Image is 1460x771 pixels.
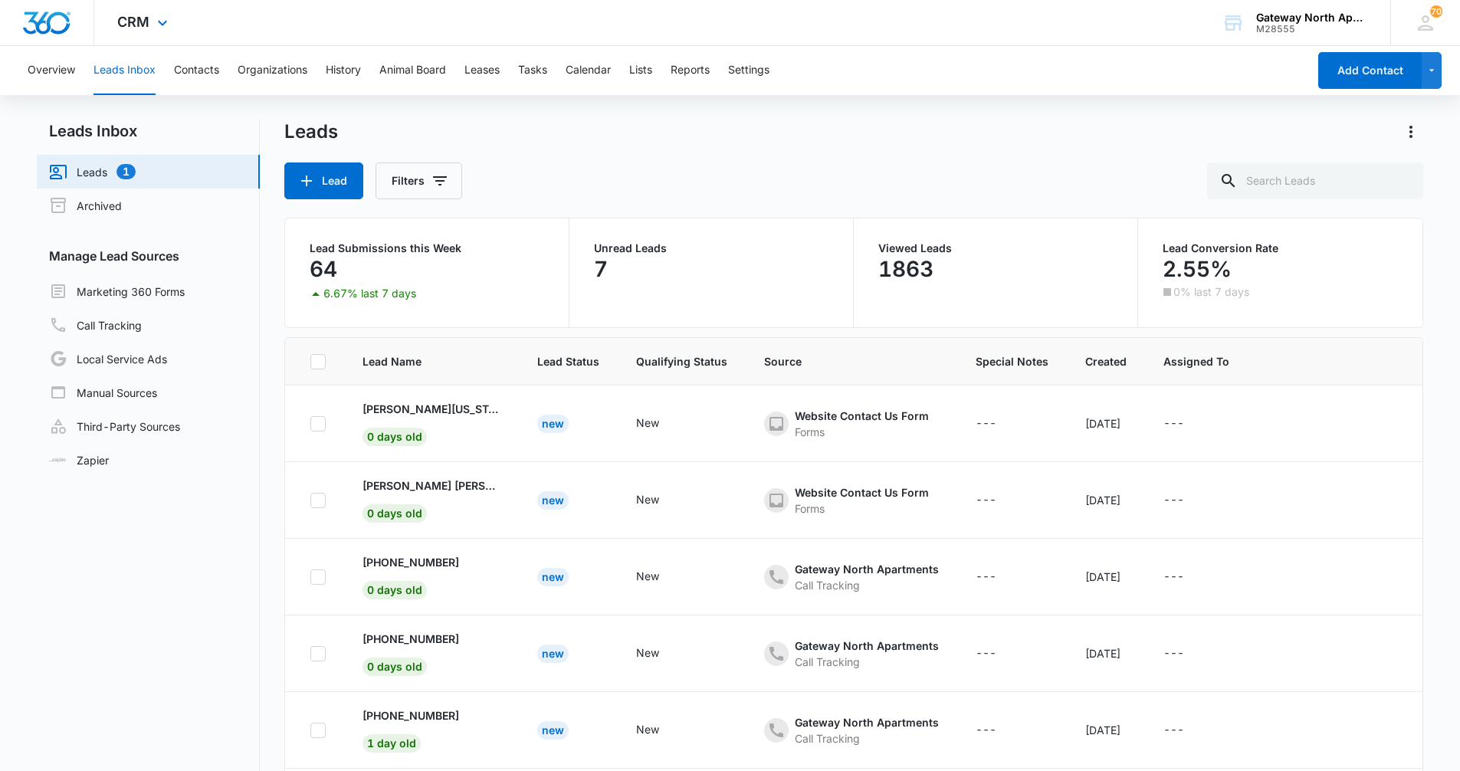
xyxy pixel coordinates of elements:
button: Actions [1413,717,1438,742]
div: - - Select to Edit Field [976,645,1024,663]
div: Gateway North Apartments [795,561,939,577]
span: 70 [1430,5,1442,18]
button: Contacts [174,46,219,95]
a: Leads1 [49,162,136,181]
button: Calendar [566,46,611,95]
button: Overview [28,46,75,95]
a: Marketing 360 Forms [49,282,185,300]
h1: Leads [284,120,338,143]
a: Manual Sources [49,383,157,402]
div: --- [976,645,996,663]
input: Search Leads [1207,162,1423,199]
div: --- [976,721,996,740]
div: [DATE] [1085,645,1127,661]
div: --- [976,491,996,510]
div: Website Contact Us Form [795,408,929,424]
a: [PHONE_NUMBER]0 days old [363,554,500,596]
div: New [537,491,569,510]
div: New [636,491,659,507]
button: Organizations [238,46,307,95]
div: - - Select to Edit Field [976,568,1024,586]
a: [PERSON_NAME][US_STATE]0 days old [363,401,500,443]
div: Call Tracking [795,654,939,670]
div: - - Select to Edit Field [1163,568,1212,586]
button: History [326,46,361,95]
p: 2.55% [1163,257,1232,281]
a: [PERSON_NAME] [PERSON_NAME]0 days old [363,477,500,520]
button: Reports [671,46,710,95]
h2: Leads Inbox [37,120,260,143]
span: Assigned To [1163,353,1229,369]
span: Lead Name [363,353,500,369]
p: 64 [310,257,337,281]
div: notifications count [1430,5,1442,18]
span: 0 days old [363,428,427,446]
div: --- [976,415,996,433]
button: Actions [1413,564,1438,589]
div: Forms [795,424,929,440]
a: [PHONE_NUMBER]1 day old [363,707,500,750]
p: 1863 [878,257,933,281]
a: New [537,570,569,583]
div: - - Select to Edit Field [1163,645,1212,663]
div: - - Select to Edit Field [636,415,687,433]
span: 0 days old [363,504,427,523]
p: Lead Submissions this Week [310,243,544,254]
span: Qualifying Status [636,353,727,369]
a: New [537,723,569,737]
a: Local Service Ads [49,349,167,368]
div: [DATE] [1085,569,1127,585]
div: Website Contact Us Form [795,484,929,500]
button: Lists [629,46,652,95]
a: New [537,647,569,660]
p: [PHONE_NUMBER] [363,707,459,723]
div: --- [1163,721,1184,740]
a: Third-Party Sources [49,417,180,435]
a: Call Tracking [49,316,142,334]
div: - - Select to Edit Field [976,491,1024,510]
span: 1 day old [363,734,421,753]
span: Created [1085,353,1127,369]
p: [PHONE_NUMBER] [363,631,459,647]
a: New [537,494,569,507]
span: 0 days old [363,581,427,599]
div: account id [1256,24,1368,34]
div: Call Tracking [795,730,939,746]
p: [PERSON_NAME] [PERSON_NAME] [363,477,500,494]
button: Tasks [518,46,547,95]
div: Gateway North Apartments [795,638,939,654]
div: New [636,721,659,737]
span: 0 days old [363,658,427,676]
button: Filters [376,162,462,199]
div: - - Select to Edit Field [636,645,687,663]
a: Archived [49,196,122,215]
h3: Manage Lead Sources [37,247,260,265]
button: Animal Board [379,46,446,95]
div: --- [976,568,996,586]
p: [PERSON_NAME][US_STATE] [363,401,500,417]
p: Unread Leads [594,243,828,254]
p: Lead Conversion Rate [1163,243,1398,254]
div: New [537,568,569,586]
a: Zapier [49,452,109,468]
div: --- [1163,415,1184,433]
div: New [537,645,569,663]
p: 7 [594,257,608,281]
div: New [636,568,659,584]
button: Settings [728,46,769,95]
span: Lead Status [537,353,599,369]
a: [PHONE_NUMBER]0 days old [363,631,500,673]
div: New [537,721,569,740]
div: [DATE] [1085,492,1127,508]
span: Source [764,353,939,369]
button: Actions [1413,487,1438,512]
div: --- [1163,568,1184,586]
p: [PHONE_NUMBER] [363,554,459,570]
div: - - Select to Edit Field [976,721,1024,740]
button: Actions [1413,641,1438,665]
span: CRM [117,14,149,30]
div: - - Select to Edit Field [636,568,687,586]
div: New [636,415,659,431]
div: - - Select to Edit Field [1163,415,1212,433]
a: New [537,417,569,430]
